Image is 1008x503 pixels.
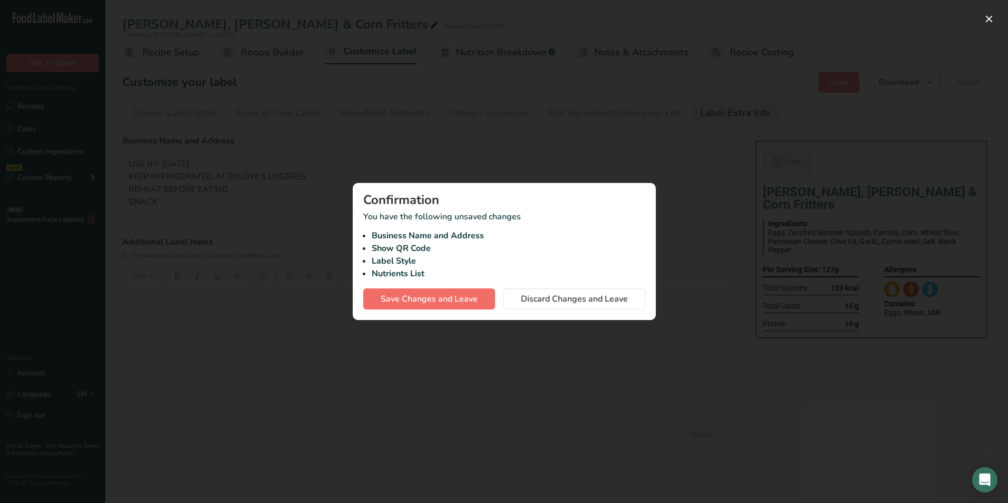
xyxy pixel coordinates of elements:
span: Discard Changes and Leave [521,293,628,305]
div: Open Intercom Messenger [972,467,997,492]
li: Label Style [372,255,645,267]
span: Save Changes and Leave [381,293,478,305]
p: You have the following unsaved changes [363,210,645,280]
li: Nutrients List [372,267,645,280]
button: Discard Changes and Leave [503,288,645,309]
div: Confirmation [363,194,645,206]
button: Save Changes and Leave [363,288,495,309]
li: Business Name and Address [372,229,645,242]
li: Show QR Code [372,242,645,255]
